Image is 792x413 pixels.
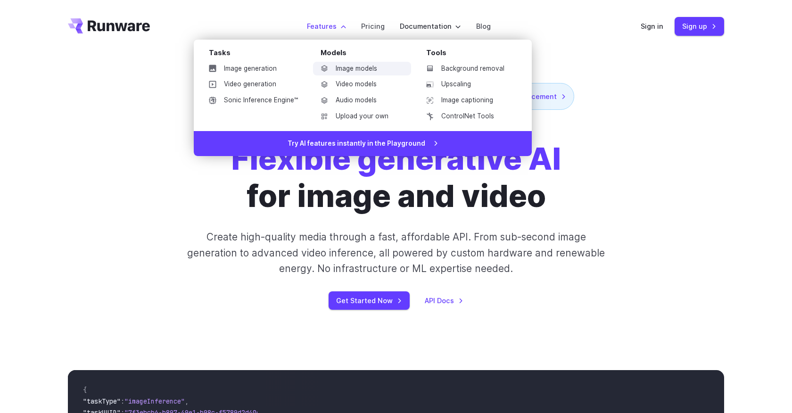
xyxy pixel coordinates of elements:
label: Features [307,21,346,32]
span: : [121,397,124,405]
h1: for image and video [231,140,561,214]
a: Blog [476,21,491,32]
p: Create high-quality media through a fast, affordable API. From sub-second image generation to adv... [186,229,606,276]
a: Sign up [675,17,724,35]
span: , [185,397,189,405]
div: Models [321,47,411,62]
a: Sign in [641,21,663,32]
a: Upload your own [313,109,411,124]
a: Background removal [419,62,517,76]
span: "imageInference" [124,397,185,405]
a: Get Started Now [329,291,410,310]
a: Video models [313,77,411,91]
a: Video generation [201,77,305,91]
a: Image generation [201,62,305,76]
div: Tools [426,47,517,62]
span: { [83,386,87,394]
a: Image models [313,62,411,76]
div: Tasks [209,47,305,62]
a: Pricing [361,21,385,32]
a: Image captioning [419,93,517,107]
a: Upscaling [419,77,517,91]
a: Go to / [68,18,150,33]
a: API Docs [425,295,463,306]
span: "taskType" [83,397,121,405]
a: Audio models [313,93,411,107]
label: Documentation [400,21,461,32]
strong: Flexible generative AI [231,140,561,177]
a: ControlNet Tools [419,109,517,124]
a: Try AI features instantly in the Playground [194,131,532,157]
a: Sonic Inference Engine™ [201,93,305,107]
